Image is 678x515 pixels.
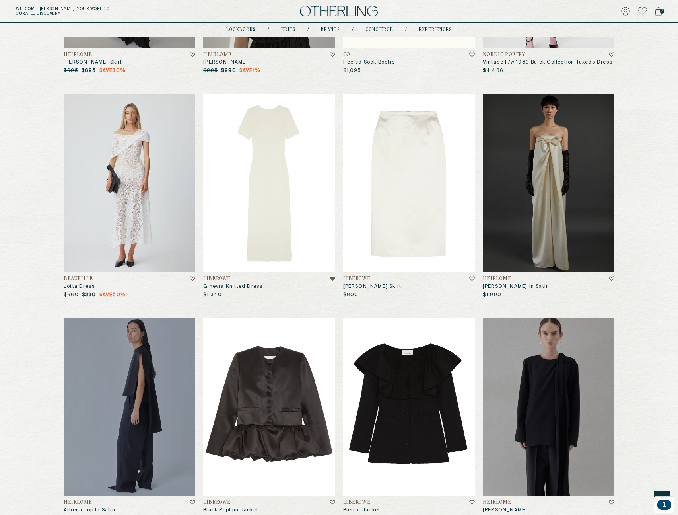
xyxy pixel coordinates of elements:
[483,500,511,505] h4: Heirlome
[64,500,92,505] h4: Heirlome
[655,6,662,17] a: 2
[352,27,354,33] div: /
[343,500,371,505] h4: LIBEROWE
[203,94,335,298] a: Ginevra Knitted DressLIBEROWEGinevra Knitted Dress$1,340
[660,9,664,14] span: 2
[483,52,525,58] h4: Nordic Poetry
[483,59,614,66] h3: Vintage F/w 1989 Buick Collection Tuxedo Dress
[64,292,79,298] p: $660
[99,68,125,74] span: Save 30 %
[203,507,335,513] h3: Black Peplum Jacket
[64,59,195,66] h3: [PERSON_NAME] Skirt
[419,28,452,32] a: experiences
[203,276,231,282] h4: LIBEROWE
[483,292,501,298] p: $1,990
[64,68,78,74] p: $995
[343,318,475,496] img: PIERROT JACKET
[203,292,222,298] p: $1,340
[281,28,295,32] a: Edits
[483,318,614,496] img: Coco Blouse
[203,318,335,496] img: BLACK PEPLUM JACKET
[203,500,231,505] h4: LIBEROWE
[483,283,614,290] h3: [PERSON_NAME] In Satin
[82,68,125,74] p: $695
[268,27,269,33] div: /
[203,94,335,272] img: Ginevra Knitted Dress
[82,292,126,298] p: $330
[343,283,475,290] h3: [PERSON_NAME] Skirt
[483,94,614,272] img: Manuela Dress in Satin
[343,94,475,298] a: Rory SkirtLIBEROWE[PERSON_NAME] Skirt$800
[343,94,475,272] img: Rory Skirt
[321,28,340,32] a: Brands
[203,68,218,74] p: $995
[343,292,359,298] p: $800
[203,59,335,66] h3: [PERSON_NAME]
[99,292,126,298] span: Save 50 %
[64,94,195,272] img: Lotta Dress
[365,28,393,32] a: concierge
[300,6,378,17] img: logo
[405,27,407,33] div: /
[239,68,260,74] span: Save 1 %
[483,507,614,513] h3: [PERSON_NAME]
[226,28,256,32] a: lookbooks
[64,52,92,58] h4: Heirlome
[343,59,475,66] h3: Heeled Sock Bootie
[343,52,350,58] h4: CO
[64,507,195,513] h3: Athena Top In Satin
[64,94,195,298] a: Lotta DressBeaufilleLotta Dress$660$330Save50%
[307,27,309,33] div: /
[64,318,195,496] img: Athena Top in Satin
[483,68,503,74] p: $4,486
[16,6,210,16] h5: Welcome, [PERSON_NAME] . Your world of curated discovery.
[343,276,371,282] h4: LIBEROWE
[203,52,232,58] h4: Heirlome
[483,276,511,282] h4: Heirlome
[483,94,614,298] a: Manuela Dress in SatinHeirlome[PERSON_NAME] In Satin$1,990
[221,68,260,74] p: $990
[343,68,361,74] p: $1,095
[343,507,475,513] h3: Pierrot Jacket
[64,276,93,282] h4: Beaufille
[64,283,195,290] h3: Lotta Dress
[203,283,335,290] h3: Ginevra Knitted Dress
